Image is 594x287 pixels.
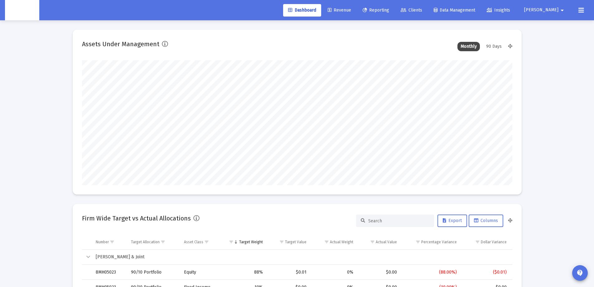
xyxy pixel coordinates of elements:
[363,7,389,13] span: Reporting
[487,7,510,13] span: Insights
[421,240,457,245] div: Percentage Variance
[469,215,503,227] button: Columns
[288,7,316,13] span: Dashboard
[285,240,307,245] div: Target Value
[221,235,267,250] td: Column Target Weight
[324,240,329,244] span: Show filter options for column 'Actual Weight'
[416,240,420,244] span: Show filter options for column 'Percentage Variance'
[323,4,356,17] a: Revenue
[406,269,457,275] div: (88.00%)
[443,218,462,223] span: Export
[127,265,180,280] td: 90/10 Portfolio
[576,269,584,277] mat-icon: contact_support
[239,240,263,245] div: Target Weight
[82,213,191,223] h2: Firm Wide Target vs Actual Allocations
[161,240,165,244] span: Show filter options for column 'Target Allocation'
[180,235,221,250] td: Column Asset Class
[401,235,461,250] td: Column Percentage Variance
[328,7,351,13] span: Revenue
[524,7,558,13] span: [PERSON_NAME]
[396,4,427,17] a: Clients
[474,218,498,223] span: Columns
[429,4,480,17] a: Data Management
[91,265,127,280] td: 8MH05023
[10,4,35,17] img: Dashboard
[370,240,375,244] span: Show filter options for column 'Actual Value'
[127,235,180,250] td: Column Target Allocation
[283,4,321,17] a: Dashboard
[311,235,358,250] td: Column Actual Weight
[91,235,127,250] td: Column Number
[368,218,429,224] input: Search
[434,7,475,13] span: Data Management
[131,240,160,245] div: Target Allocation
[272,269,307,275] div: $0.01
[204,240,209,244] span: Show filter options for column 'Asset Class'
[184,240,203,245] div: Asset Class
[362,269,397,275] div: $0.00
[517,4,573,16] button: [PERSON_NAME]
[180,265,221,280] td: Equity
[279,240,284,244] span: Show filter options for column 'Target Value'
[96,240,109,245] div: Number
[482,4,515,17] a: Insights
[358,235,402,250] td: Column Actual Value
[457,42,480,51] div: Monthly
[82,39,159,49] h2: Assets Under Management
[229,240,234,244] span: Show filter options for column 'Target Weight'
[267,235,311,250] td: Column Target Value
[558,4,566,17] mat-icon: arrow_drop_down
[483,42,505,51] div: 90 Days
[96,254,507,260] div: [PERSON_NAME] & Joint
[225,269,263,275] div: 88%
[358,4,394,17] a: Reporting
[437,215,467,227] button: Export
[110,240,114,244] span: Show filter options for column 'Number'
[376,240,397,245] div: Actual Value
[401,7,422,13] span: Clients
[481,240,507,245] div: Dollar Variance
[466,269,507,275] div: ($0.01)
[330,240,353,245] div: Actual Weight
[475,240,480,244] span: Show filter options for column 'Dollar Variance'
[315,269,353,275] div: 0%
[461,235,512,250] td: Column Dollar Variance
[82,250,91,265] td: Collapse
